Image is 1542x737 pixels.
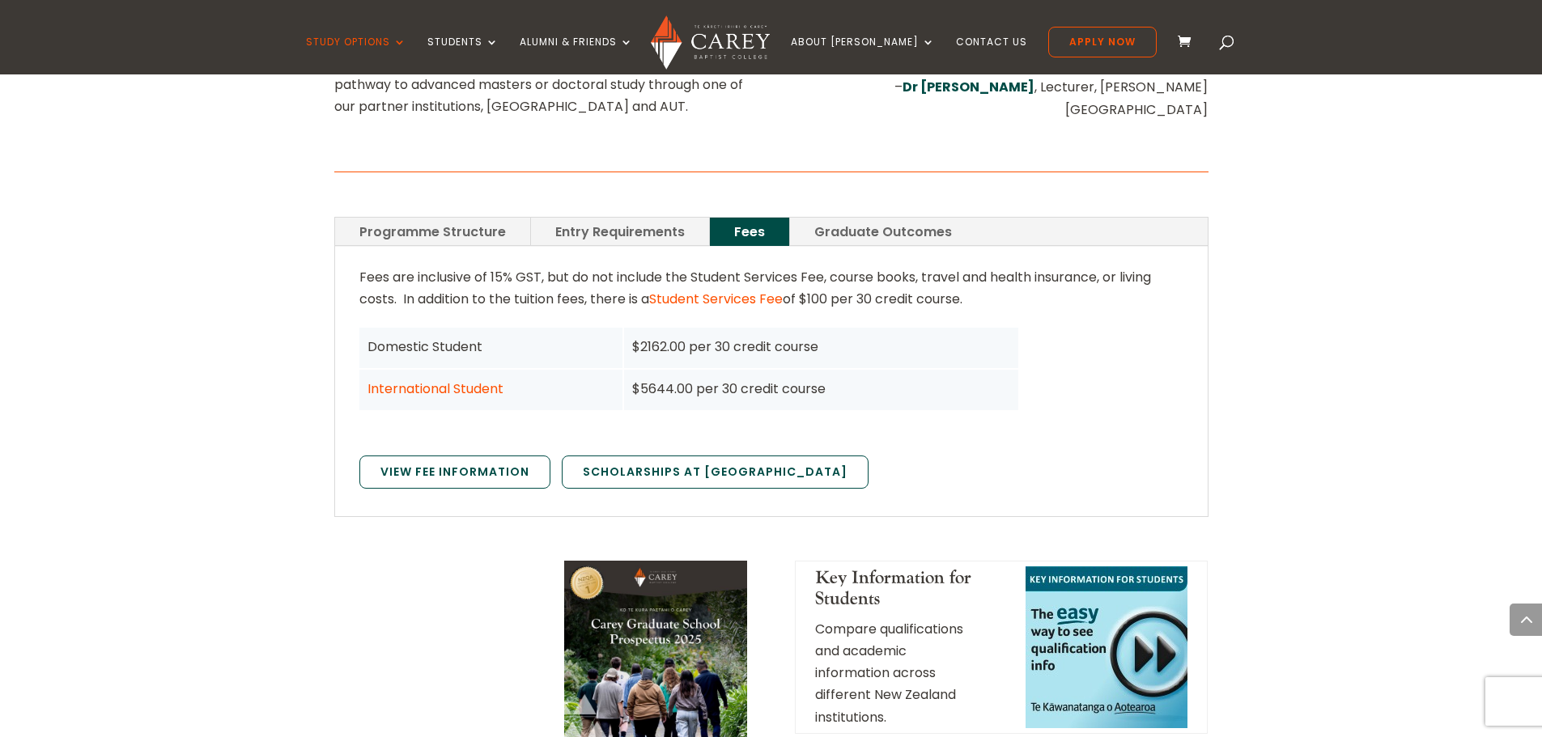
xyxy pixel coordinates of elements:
img: Carey Baptist College [651,15,770,70]
a: Alumni & Friends [520,36,633,74]
div: $2162.00 per 30 credit course [632,336,1010,358]
a: Entry Requirements [531,218,709,246]
a: View Fee Information [359,455,550,489]
a: Fees [710,218,789,246]
h4: Key Information for Students [815,567,982,618]
a: Apply Now [1048,27,1157,57]
a: About [PERSON_NAME] [791,36,935,74]
a: International Student [367,379,503,398]
p: – , Lecturer, [PERSON_NAME][GEOGRAPHIC_DATA] [795,76,1208,120]
a: Dr [PERSON_NAME] [903,78,1034,96]
a: Graduate Outcomes [790,218,976,246]
a: Scholarships at [GEOGRAPHIC_DATA] [562,455,869,489]
a: Study Options [306,36,406,74]
a: Contact Us [956,36,1027,74]
p: Compare qualifications and academic information across different New Zealand institutions. [815,618,982,728]
p: Fees are inclusive of 15% GST, but do not include the Student Services Fee, course books, travel ... [359,266,1183,323]
div: Domestic Student [367,336,615,358]
a: Student Services Fee [649,290,783,308]
a: Students [427,36,499,74]
a: Programme Structure [335,218,530,246]
div: $5644.00 per 30 credit course [632,378,1010,400]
